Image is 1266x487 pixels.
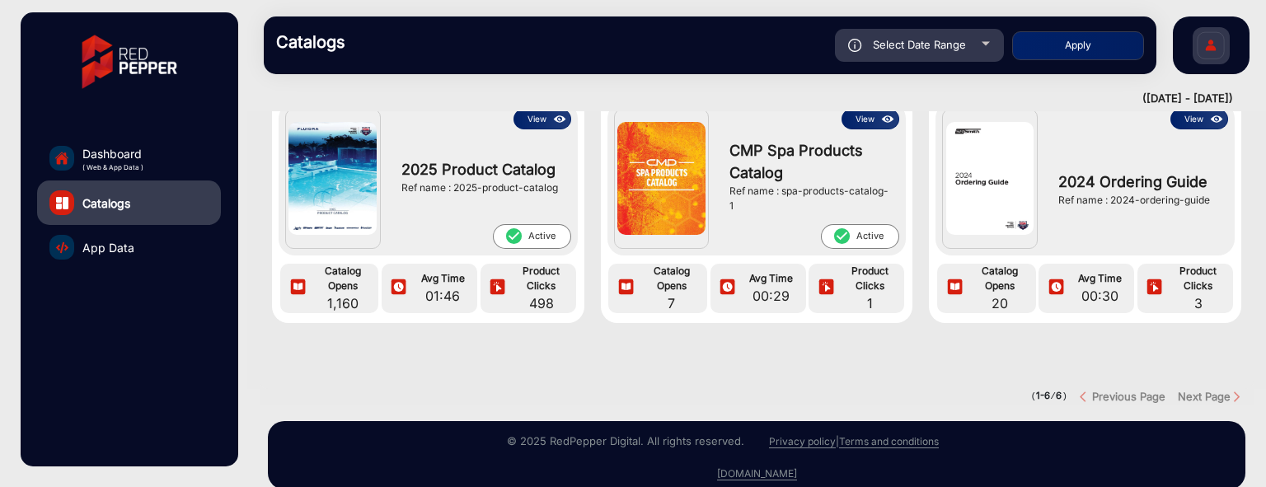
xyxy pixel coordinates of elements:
[1193,19,1228,77] img: Sign%20Up.svg
[945,279,964,297] img: icon
[729,184,891,213] div: Ref name : spa-products-catalog-1
[1231,391,1243,403] img: Next button
[513,109,571,129] button: Viewicon
[247,91,1233,107] div: ([DATE] - [DATE])
[56,197,68,209] img: catalog
[1080,391,1092,403] img: previous button
[946,122,1034,236] img: 2024 Ordering Guide
[1092,390,1165,403] strong: Previous Page
[312,293,375,313] span: 1,160
[741,286,802,306] span: 00:29
[640,264,703,293] span: Catalog Opens
[617,279,635,297] img: icon
[839,264,900,293] span: Product Clicks
[412,271,473,286] span: Avg Time
[70,21,189,103] img: vmg-logo
[54,151,69,166] img: home
[312,264,375,293] span: Catalog Opens
[82,145,143,162] span: Dashboard
[617,122,706,235] img: CMP Spa Products Catalog
[839,293,900,313] span: 1
[504,227,523,246] mat-icon: check_circle
[1168,264,1229,293] span: Product Clicks
[37,225,221,269] a: App Data
[507,434,744,447] small: © 2025 RedPepper Digital. All rights reserved.
[551,110,570,129] img: icon
[718,279,737,297] img: icon
[412,286,473,306] span: 01:46
[1012,31,1144,60] button: Apply
[968,293,1032,313] span: 20
[288,279,307,297] img: icon
[1047,279,1066,297] img: icon
[488,279,507,297] img: icon
[1031,389,1067,404] pre: ( / )
[836,435,839,447] a: |
[276,32,507,52] h3: Catalogs
[82,194,130,212] span: Catalogs
[1207,110,1226,129] img: icon
[968,264,1032,293] span: Catalog Opens
[729,139,891,184] span: CMP Spa Products Catalog
[1036,390,1050,401] strong: 1-6
[717,467,797,480] a: [DOMAIN_NAME]
[1170,109,1228,129] button: Viewicon
[1145,279,1164,297] img: icon
[1178,390,1231,403] strong: Next Page
[511,264,572,293] span: Product Clicks
[511,293,572,313] span: 498
[769,435,836,448] a: Privacy policy
[82,162,143,172] span: ( Web & App Data )
[389,279,408,297] img: icon
[401,180,563,195] div: Ref name : 2025-product-catalog
[848,39,862,52] img: icon
[879,110,898,129] img: icon
[1168,293,1229,313] span: 3
[832,227,851,246] mat-icon: check_circle
[1069,286,1130,306] span: 00:30
[37,136,221,180] a: Dashboard( Web & App Data )
[493,224,571,249] span: Active
[1058,193,1220,208] div: Ref name : 2024-ordering-guide
[37,180,221,225] a: Catalogs
[1058,171,1220,193] span: 2024 Ordering Guide
[839,435,939,448] a: Terms and conditions
[82,239,134,256] span: App Data
[817,279,836,297] img: icon
[1056,390,1062,401] strong: 6
[741,271,802,286] span: Avg Time
[640,293,703,313] span: 7
[1069,271,1130,286] span: Avg Time
[288,122,377,236] img: 2025 Product Catalog
[401,158,563,180] span: 2025 Product Catalog
[842,109,899,129] button: Viewicon
[873,38,966,51] span: Select Date Range
[821,224,899,249] span: Active
[56,241,68,254] img: catalog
